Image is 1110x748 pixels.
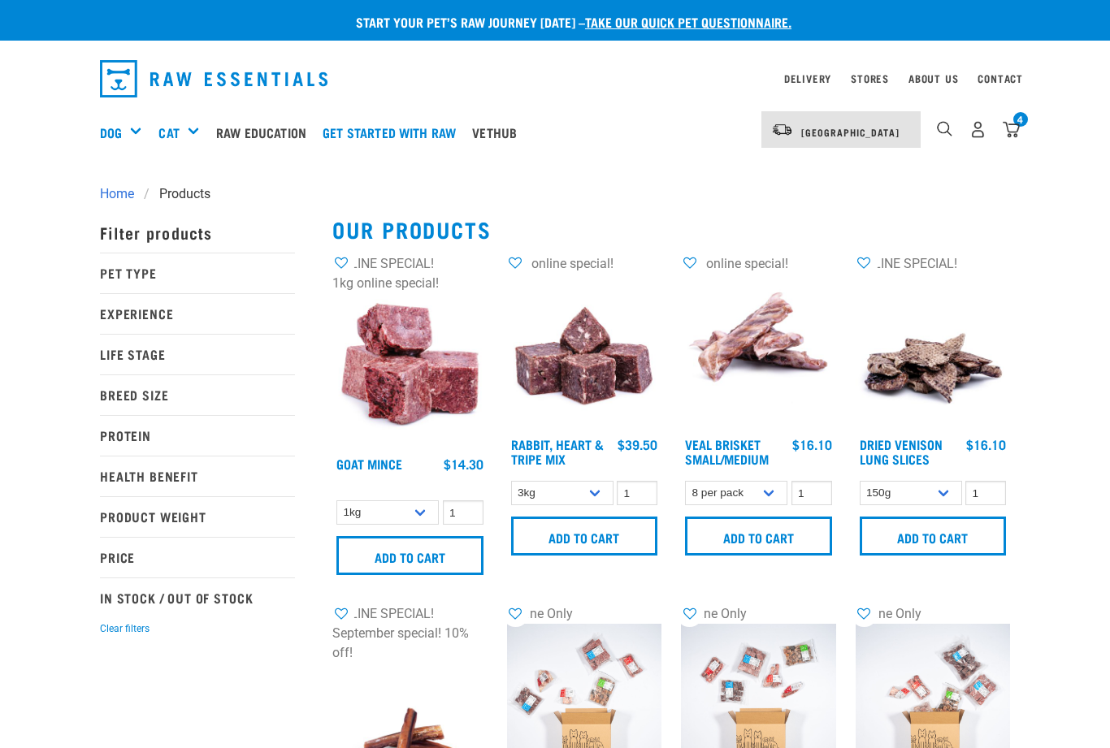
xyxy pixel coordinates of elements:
img: Raw Essentials Logo [100,60,327,97]
p: Health Benefit [100,456,295,496]
p: Protein [100,415,295,456]
div: $39.50 [618,437,657,452]
a: Delivery [784,76,831,81]
p: Filter products [100,212,295,253]
div: 3kg online special! [507,254,662,274]
a: Dried Venison Lung Slices [860,440,943,462]
a: About Us [908,76,958,81]
a: Cat [158,123,179,142]
a: Raw Education [212,100,319,165]
div: ONLINE SPECIAL! [332,604,488,624]
input: 1 [791,481,832,506]
p: Experience [100,293,295,334]
h2: Our Products [332,217,1010,242]
div: 1kg online special! [332,274,488,293]
div: $14.30 [444,456,483,471]
a: Get started with Raw [319,100,468,165]
div: $16.10 [792,437,832,452]
input: Add to cart [336,536,483,575]
p: In Stock / Out Of Stock [100,577,295,618]
input: 1 [443,500,483,525]
a: Veal Brisket Small/Medium [685,440,769,462]
div: Online Only [856,604,1011,624]
div: $16.10 [966,437,1006,452]
div: Online Only [507,604,662,624]
nav: dropdown navigation [87,54,1023,104]
img: 1304 Venison Lung Slices 01 [856,274,1011,429]
p: Breed Size [100,374,295,415]
div: 4 [1013,112,1028,127]
span: Home [100,184,134,204]
div: ONLINE SPECIAL! [856,254,1011,274]
input: Add to cart [511,517,658,556]
input: Add to cart [860,517,1007,556]
div: ONLINE SPECIAL! [332,254,488,274]
button: Clear filters [100,621,150,636]
a: Contact [978,76,1023,81]
p: Pet Type [100,253,295,293]
input: Add to cart [685,517,832,556]
a: Dog [100,123,122,142]
img: home-icon@2x.png [1003,121,1020,138]
nav: breadcrumbs [100,184,1010,204]
img: user.png [969,121,986,138]
span: [GEOGRAPHIC_DATA] [801,129,900,135]
a: Vethub [468,100,529,165]
img: van-moving.png [771,123,793,137]
p: Product Weight [100,496,295,537]
img: 1077 Wild Goat Mince 01 [332,293,488,448]
div: 8pp online special! [681,254,836,274]
img: 1207 Veal Brisket 4pp 01 [681,274,836,429]
img: 1175 Rabbit Heart Tripe Mix 01 [507,274,662,429]
a: Rabbit, Heart & Tripe Mix [511,440,604,462]
div: Online Only [681,604,836,624]
a: Stores [851,76,889,81]
img: home-icon-1@2x.png [937,121,952,136]
input: 1 [617,481,657,506]
div: September special! 10% off! [332,624,488,663]
a: take our quick pet questionnaire. [585,18,791,25]
input: 1 [965,481,1006,506]
a: Home [100,184,144,204]
p: Price [100,537,295,577]
a: Goat Mince [336,460,402,467]
p: Life Stage [100,334,295,374]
